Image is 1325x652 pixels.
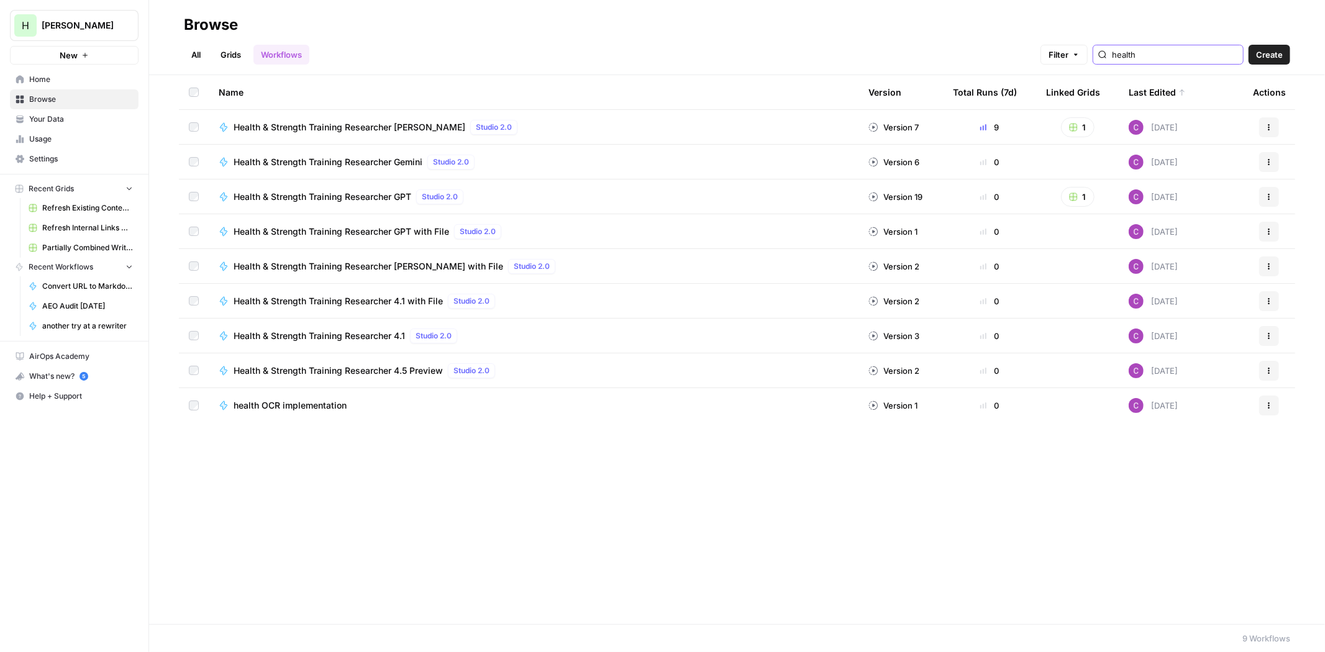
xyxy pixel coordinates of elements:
div: Version 7 [868,121,919,134]
div: Version 2 [868,295,919,307]
a: Usage [10,129,139,149]
div: Version 2 [868,364,919,377]
div: Total Runs (7d) [953,75,1017,109]
span: Health & Strength Training Researcher 4.1 with File [234,295,443,307]
span: Studio 2.0 [476,122,512,133]
img: lfe6qmc50w30utgkmhcdgn0017qz [1129,398,1144,413]
a: Home [10,70,139,89]
a: Grids [213,45,248,65]
span: New [60,49,78,61]
a: Health & Strength Training Researcher GeminiStudio 2.0 [219,155,849,170]
img: lfe6qmc50w30utgkmhcdgn0017qz [1129,189,1144,204]
div: Version 6 [868,156,919,168]
a: Refresh Existing Content [DATE] [23,198,139,218]
div: Last Edited [1129,75,1186,109]
a: AEO Audit [DATE] [23,296,139,316]
a: Health & Strength Training Researcher GPT with FileStudio 2.0 [219,224,849,239]
span: [PERSON_NAME] [42,19,117,32]
span: H [22,18,29,33]
span: Home [29,74,133,85]
img: lfe6qmc50w30utgkmhcdgn0017qz [1129,120,1144,135]
button: Filter [1040,45,1088,65]
span: Health & Strength Training Researcher 4.1 [234,330,405,342]
div: 0 [953,260,1026,273]
span: Studio 2.0 [422,191,458,202]
span: another try at a rewriter [42,320,133,332]
div: Version 3 [868,330,919,342]
span: Your Data [29,114,133,125]
span: AirOps Academy [29,351,133,362]
a: Health & Strength Training Researcher 4.5 PreviewStudio 2.0 [219,363,849,378]
a: Health & Strength Training Researcher GPTStudio 2.0 [219,189,849,204]
div: 0 [953,191,1026,203]
span: Usage [29,134,133,145]
a: AirOps Academy [10,346,139,366]
button: 1 [1061,117,1095,137]
div: Version 2 [868,260,919,273]
span: Health & Strength Training Researcher 4.5 Preview [234,364,443,377]
span: AEO Audit [DATE] [42,301,133,312]
div: Linked Grids [1046,75,1100,109]
a: Partially Combined Writer Grid [23,238,139,258]
span: Filter [1049,48,1068,61]
div: [DATE] [1129,363,1178,378]
div: [DATE] [1129,294,1178,309]
button: 1 [1061,187,1095,207]
div: [DATE] [1129,224,1178,239]
div: Version [868,75,901,109]
a: Health & Strength Training Researcher 4.1Studio 2.0 [219,328,849,343]
span: health OCR implementation [234,399,347,412]
a: All [184,45,208,65]
div: [DATE] [1129,259,1178,274]
text: 5 [82,373,85,379]
span: Help + Support [29,391,133,402]
div: [DATE] [1129,398,1178,413]
span: Health & Strength Training Researcher GPT with File [234,225,449,238]
span: Studio 2.0 [460,226,496,237]
a: Refresh Internal Links Grid (1) [23,218,139,238]
div: Version 19 [868,191,922,203]
span: Partially Combined Writer Grid [42,242,133,253]
div: Name [219,75,849,109]
a: Workflows [253,45,309,65]
div: 0 [953,225,1026,238]
a: Health & Strength Training Researcher 4.1 with FileStudio 2.0 [219,294,849,309]
span: Convert URL to Markdown [42,281,133,292]
div: Version 1 [868,225,917,238]
a: Browse [10,89,139,109]
div: 0 [953,364,1026,377]
button: New [10,46,139,65]
img: lfe6qmc50w30utgkmhcdgn0017qz [1129,155,1144,170]
div: [DATE] [1129,328,1178,343]
span: Health & Strength Training Researcher [PERSON_NAME] [234,121,465,134]
span: Studio 2.0 [453,365,489,376]
div: [DATE] [1129,120,1178,135]
div: Actions [1253,75,1286,109]
div: 0 [953,156,1026,168]
span: Browse [29,94,133,105]
span: Studio 2.0 [453,296,489,307]
div: Version 1 [868,399,917,412]
img: lfe6qmc50w30utgkmhcdgn0017qz [1129,224,1144,239]
button: Workspace: Hasbrook [10,10,139,41]
button: Recent Workflows [10,258,139,276]
div: [DATE] [1129,189,1178,204]
a: Your Data [10,109,139,129]
span: Refresh Existing Content [DATE] [42,202,133,214]
div: What's new? [11,367,138,386]
span: Health & Strength Training Researcher GPT [234,191,411,203]
button: Create [1249,45,1290,65]
span: Settings [29,153,133,165]
span: Health & Strength Training Researcher Gemini [234,156,422,168]
button: Recent Grids [10,179,139,198]
div: 0 [953,295,1026,307]
input: Search [1112,48,1238,61]
a: Convert URL to Markdown [23,276,139,296]
a: 5 [80,372,88,381]
img: lfe6qmc50w30utgkmhcdgn0017qz [1129,259,1144,274]
a: health OCR implementation [219,399,849,412]
a: Health & Strength Training Researcher [PERSON_NAME]Studio 2.0 [219,120,849,135]
span: Create [1256,48,1283,61]
button: What's new? 5 [10,366,139,386]
div: 0 [953,399,1026,412]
